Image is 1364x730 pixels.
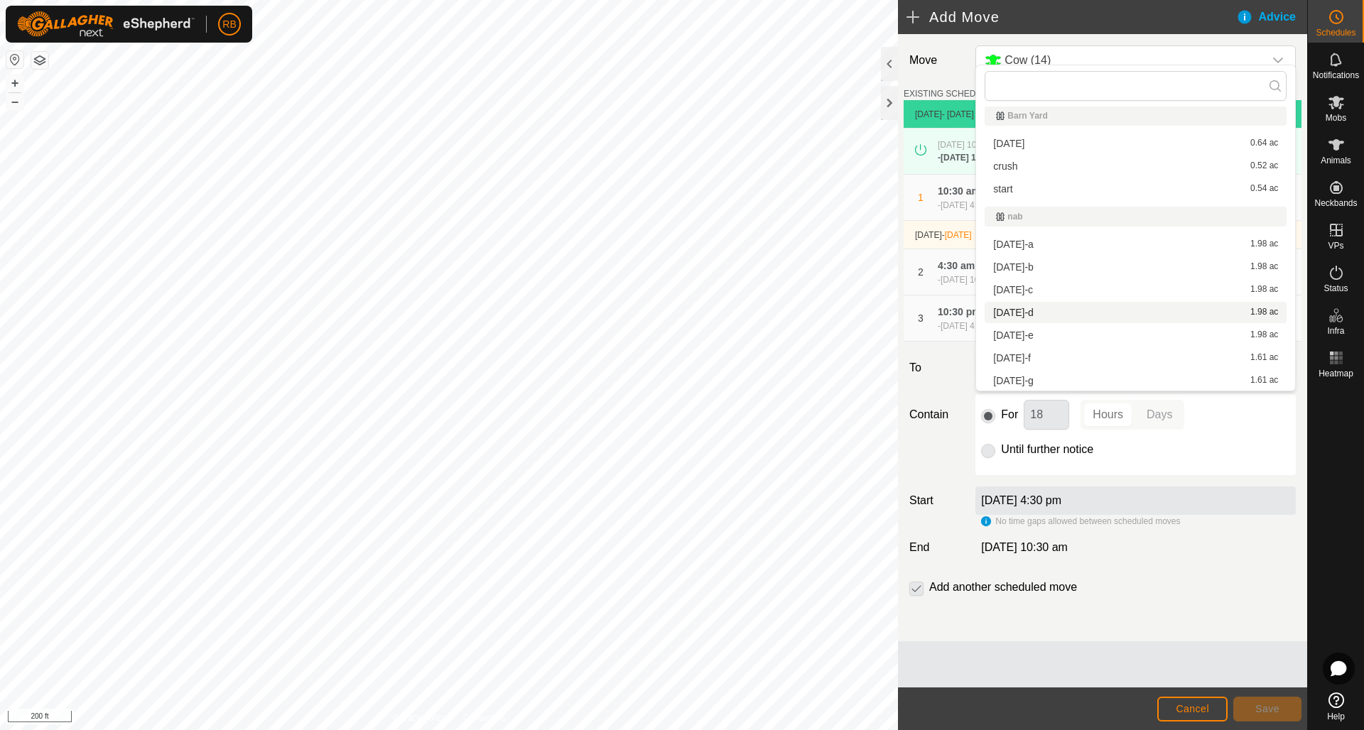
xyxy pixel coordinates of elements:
[904,45,970,76] label: Move
[985,178,1287,200] li: start
[1250,330,1278,340] span: 1.98 ac
[1001,409,1018,420] label: For
[985,370,1287,391] li: aug12-g
[915,230,942,240] span: [DATE]
[1176,703,1209,714] span: Cancel
[904,406,970,423] label: Contain
[393,712,446,724] a: Privacy Policy
[918,266,924,278] span: 2
[945,230,972,240] span: [DATE]
[1264,46,1292,75] div: dropdown trigger
[904,87,998,100] label: EXISTING SCHEDULES
[1326,114,1346,122] span: Mobs
[985,234,1287,255] li: aug12-a
[1308,687,1364,726] a: Help
[938,199,1000,212] div: -
[31,52,48,69] button: Map Layers
[993,330,1034,340] span: [DATE]-e
[985,133,1287,154] li: aug1
[904,492,970,509] label: Start
[222,17,236,32] span: RB
[1233,697,1301,721] button: Save
[979,46,1264,75] span: Cow
[941,275,1005,285] span: [DATE] 10:30 pm
[996,212,1275,221] div: nab
[1319,369,1353,378] span: Heatmap
[1250,376,1278,386] span: 1.61 ac
[993,262,1034,272] span: [DATE]-b
[985,302,1287,323] li: aug12-d
[1001,444,1093,455] label: Until further notice
[985,156,1287,177] li: crush
[906,9,1236,26] h2: Add Move
[993,285,1033,295] span: [DATE]-c
[993,307,1034,317] span: [DATE]-d
[1321,156,1351,165] span: Animals
[941,200,1000,210] span: [DATE] 4:30 am
[993,161,1017,171] span: crush
[941,153,1007,163] span: [DATE] 10:30 am
[1316,28,1355,37] span: Schedules
[1157,697,1228,721] button: Cancel
[1255,703,1279,714] span: Save
[463,712,505,724] a: Contact Us
[1250,285,1278,295] span: 1.98 ac
[942,230,972,240] span: -
[1005,54,1051,66] span: Cow (14)
[938,140,1002,150] span: [DATE] 10:30 pm
[6,93,23,110] button: –
[929,582,1077,593] label: Add another scheduled move
[6,51,23,68] button: Reset Map
[904,353,970,383] label: To
[942,109,974,119] span: - [DATE]
[938,260,975,271] span: 4:30 am
[6,75,23,92] button: +
[938,273,1005,286] div: -
[1250,239,1278,249] span: 1.98 ac
[938,306,981,317] span: 10:30 pm
[904,539,970,556] label: End
[1324,284,1348,293] span: Status
[1250,184,1278,194] span: 0.54 ac
[996,111,1275,120] div: Barn Yard
[995,516,1180,526] span: No time gaps allowed between scheduled moves
[915,109,942,119] span: [DATE]
[981,494,1061,506] label: [DATE] 4:30 pm
[1250,353,1278,363] span: 1.61 ac
[918,312,924,324] span: 3
[1250,262,1278,272] span: 1.98 ac
[17,11,195,37] img: Gallagher Logo
[993,353,1031,363] span: [DATE]-f
[1314,199,1357,207] span: Neckbands
[938,320,1000,332] div: -
[993,376,1034,386] span: [DATE]-g
[1250,307,1278,317] span: 1.98 ac
[941,321,1000,331] span: [DATE] 4:30 pm
[993,138,1024,148] span: [DATE]
[1250,161,1278,171] span: 0.52 ac
[938,185,980,197] span: 10:30 am
[1236,9,1307,26] div: Advice
[938,151,1007,164] div: -
[993,184,1012,194] span: start
[985,347,1287,369] li: aug12-f
[993,239,1034,249] span: [DATE]-a
[981,541,1068,553] span: [DATE] 10:30 am
[918,192,924,203] span: 1
[985,325,1287,346] li: aug12-e
[985,256,1287,278] li: aug12-b
[1313,71,1359,80] span: Notifications
[1327,327,1344,335] span: Infra
[985,279,1287,300] li: aug12-c
[1327,712,1345,721] span: Help
[1250,138,1278,148] span: 0.64 ac
[1328,241,1343,250] span: VPs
